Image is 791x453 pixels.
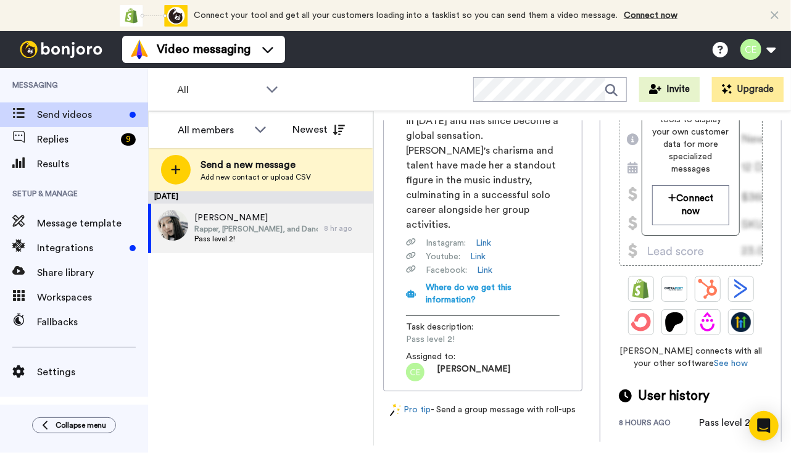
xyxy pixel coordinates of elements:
[37,290,148,305] span: Workspaces
[178,123,248,138] div: All members
[665,312,684,332] img: Patreon
[177,83,260,98] span: All
[37,107,125,122] span: Send videos
[631,279,651,299] img: Shopify
[699,415,761,430] div: Pass level 2!
[383,404,582,417] div: - Send a group message with roll-ups
[37,365,148,380] span: Settings
[194,224,318,234] span: Rapper, [PERSON_NAME], and Dancer
[631,312,651,332] img: ConvertKit
[731,312,751,332] img: GoHighLevel
[731,279,751,299] img: ActiveCampaign
[324,223,367,233] div: 8 hr ago
[32,417,116,433] button: Collapse menu
[37,241,125,256] span: Integrations
[624,11,677,20] a: Connect now
[194,234,318,244] span: Pass level 2!
[37,216,148,231] span: Message template
[283,117,354,142] button: Newest
[406,321,492,333] span: Task description :
[406,351,492,363] span: Assigned to:
[652,185,729,225] button: Connect now
[120,5,188,27] div: animation
[56,420,106,430] span: Collapse menu
[698,279,718,299] img: Hubspot
[121,133,136,146] div: 9
[426,283,511,304] span: Where do we get this information?
[406,333,523,346] span: Pass level 2!
[426,237,466,249] span: Instagram :
[665,279,684,299] img: Ontraport
[130,39,149,59] img: vm-color.svg
[652,101,729,175] span: Connect your tools to display your own customer data for more specialized messages
[390,404,401,417] img: magic-wand.svg
[639,77,700,102] button: Invite
[37,132,116,147] span: Replies
[714,359,748,368] a: See how
[749,411,779,441] div: Open Intercom Messenger
[619,345,763,370] span: [PERSON_NAME] connects with all your other software
[476,237,491,249] a: Link
[406,363,424,381] img: ce.png
[194,212,318,224] span: [PERSON_NAME]
[390,404,431,417] a: Pro tip
[638,387,710,405] span: User history
[194,11,618,20] span: Connect your tool and get all your customers loading into a tasklist so you can send them a video...
[157,41,251,58] span: Video messaging
[37,265,148,280] span: Share library
[437,363,510,381] span: [PERSON_NAME]
[477,264,492,276] a: Link
[426,251,460,263] span: Youtube :
[619,418,699,430] div: 8 hours ago
[37,315,148,330] span: Fallbacks
[406,25,560,232] span: [PERSON_NAME] is a prominent rapper, singer, and dancer, best known as a member of the [DEMOGRAPH...
[15,41,107,58] img: bj-logo-header-white.svg
[426,264,467,276] span: Facebook :
[37,157,148,172] span: Results
[712,77,784,102] button: Upgrade
[201,172,311,182] span: Add new contact or upload CSV
[470,251,486,263] a: Link
[201,157,311,172] span: Send a new message
[157,210,188,241] img: e15e1751-f9c8-4e18-a8eb-d554d5283a13.jpg
[698,312,718,332] img: Drip
[148,191,373,204] div: [DATE]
